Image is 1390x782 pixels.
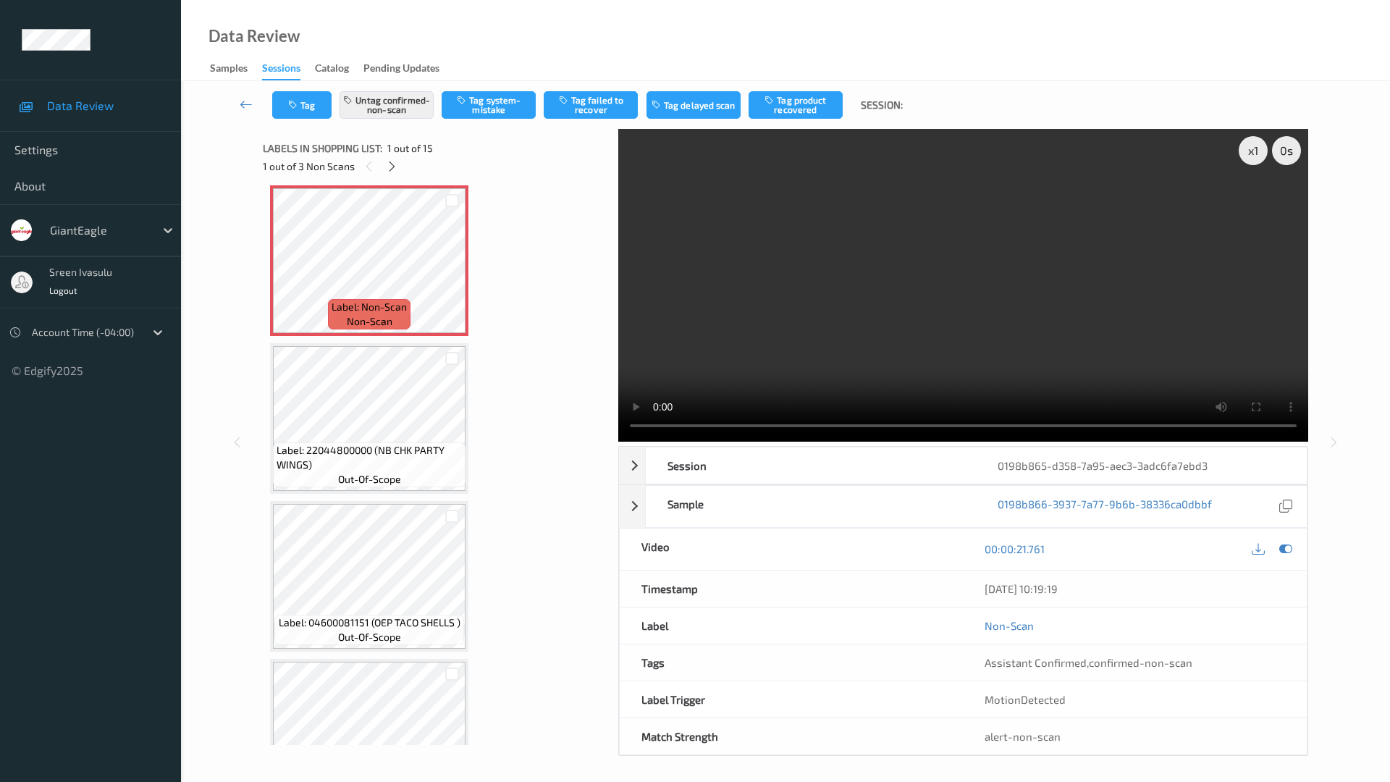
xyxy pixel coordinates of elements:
span: 1 out of 15 [387,141,433,156]
span: out-of-scope [338,630,401,644]
div: MotionDetected [963,681,1307,718]
div: Match Strength [620,718,964,754]
div: Pending Updates [363,61,439,79]
span: non-scan [347,314,392,329]
span: confirmed-non-scan [1089,656,1192,669]
a: Non-Scan [985,618,1034,633]
div: Label Trigger [620,681,964,718]
button: Untag confirmed-non-scan [340,91,434,119]
span: Label: Non-Scan [332,300,407,314]
span: Assistant Confirmed [985,656,1087,669]
div: alert-non-scan [985,729,1285,744]
div: 0 s [1272,136,1301,165]
div: Sample [646,486,977,527]
a: 00:00:21.761 [985,542,1045,556]
div: Video [620,529,964,570]
div: Timestamp [620,571,964,607]
button: Tag system-mistake [442,91,536,119]
div: Sessions [262,61,300,80]
div: Session [646,447,977,484]
button: Tag product recovered [749,91,843,119]
span: Label: 22044800000 (NB CHK PARTY WINGS) [277,443,462,472]
button: Tag [272,91,332,119]
div: Samples [210,61,248,79]
span: Labels in shopping list: [263,141,382,156]
span: Label: 04600081151 (OEP TACO SHELLS ) [279,615,460,630]
div: Sample0198b866-3937-7a77-9b6b-38336ca0dbbf [619,485,1307,528]
button: Tag delayed scan [646,91,741,119]
a: 0198b866-3937-7a77-9b6b-38336ca0dbbf [998,497,1212,516]
a: Pending Updates [363,59,454,79]
div: Tags [620,644,964,681]
span: Session: [861,98,903,112]
div: Catalog [315,61,349,79]
span: out-of-scope [338,472,401,487]
a: Catalog [315,59,363,79]
div: x 1 [1239,136,1268,165]
a: Sessions [262,59,315,80]
div: 0198b865-d358-7a95-aec3-3adc6fa7ebd3 [976,447,1307,484]
button: Tag failed to recover [544,91,638,119]
div: Label [620,607,964,644]
div: Data Review [208,29,300,43]
a: Samples [210,59,262,79]
div: Session0198b865-d358-7a95-aec3-3adc6fa7ebd3 [619,447,1307,484]
div: 1 out of 3 Non Scans [263,157,608,175]
div: [DATE] 10:19:19 [985,581,1285,596]
span: , [985,656,1192,669]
